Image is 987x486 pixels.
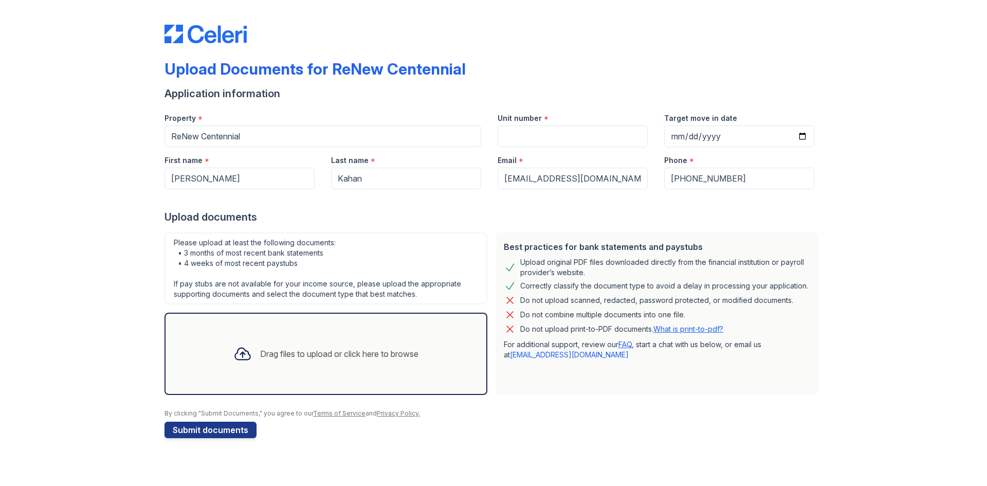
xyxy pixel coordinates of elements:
div: Best practices for bank statements and paystubs [504,241,810,253]
div: By clicking "Submit Documents," you agree to our and [164,409,822,418]
a: What is print-to-pdf? [653,325,723,333]
label: Phone [664,155,687,166]
div: Correctly classify the document type to avoid a delay in processing your application. [520,280,808,292]
div: Do not upload scanned, redacted, password protected, or modified documents. [520,294,793,307]
a: [EMAIL_ADDRESS][DOMAIN_NAME] [510,350,629,359]
div: Upload Documents for ReNew Centennial [164,60,466,78]
label: Unit number [498,113,542,123]
div: Please upload at least the following documents: • 3 months of most recent bank statements • 4 wee... [164,232,487,304]
p: For additional support, review our , start a chat with us below, or email us at [504,339,810,360]
div: Upload documents [164,210,822,224]
button: Submit documents [164,422,257,438]
p: Do not upload print-to-PDF documents. [520,324,723,334]
div: Do not combine multiple documents into one file. [520,309,685,321]
label: Last name [331,155,369,166]
label: Property [164,113,196,123]
div: Application information [164,86,822,101]
a: Terms of Service [313,409,365,417]
div: Upload original PDF files downloaded directly from the financial institution or payroll provider’... [520,257,810,278]
label: Email [498,155,517,166]
img: CE_Logo_Blue-a8612792a0a2168367f1c8372b55b34899dd931a85d93a1a3d3e32e68fde9ad4.png [164,25,247,43]
a: FAQ [618,340,632,349]
a: Privacy Policy. [377,409,420,417]
div: Drag files to upload or click here to browse [260,348,418,360]
label: First name [164,155,203,166]
label: Target move in date [664,113,737,123]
